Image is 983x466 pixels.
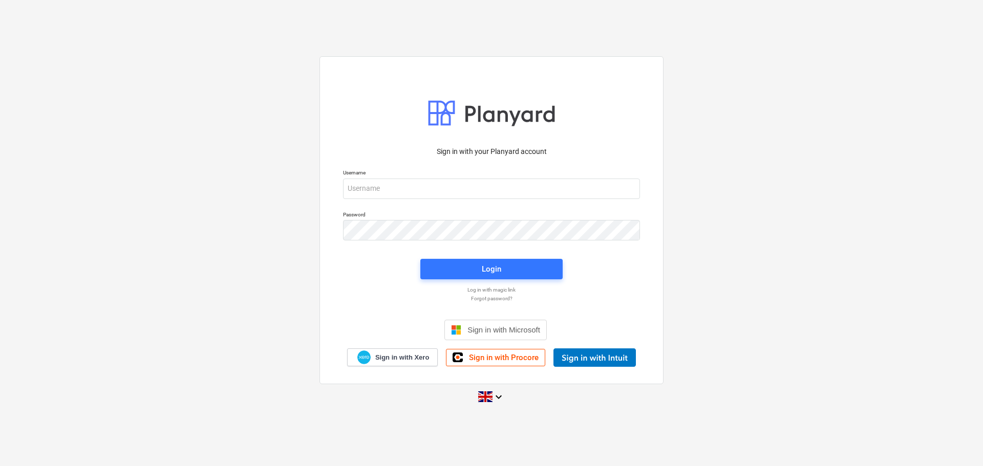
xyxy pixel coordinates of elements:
a: Sign in with Xero [347,348,438,366]
a: Log in with magic link [338,286,645,293]
img: Microsoft logo [451,325,461,335]
p: Password [343,211,640,220]
a: Forgot password? [338,295,645,302]
div: Login [482,262,501,276]
span: Sign in with Xero [375,353,429,362]
p: Sign in with your Planyard account [343,146,640,157]
p: Username [343,169,640,178]
img: Xero logo [357,350,371,364]
span: Sign in with Microsoft [467,325,540,334]
input: Username [343,179,640,199]
span: Sign in with Procore [469,353,539,362]
button: Login [420,259,563,279]
a: Sign in with Procore [446,349,545,366]
i: keyboard_arrow_down [493,391,505,403]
